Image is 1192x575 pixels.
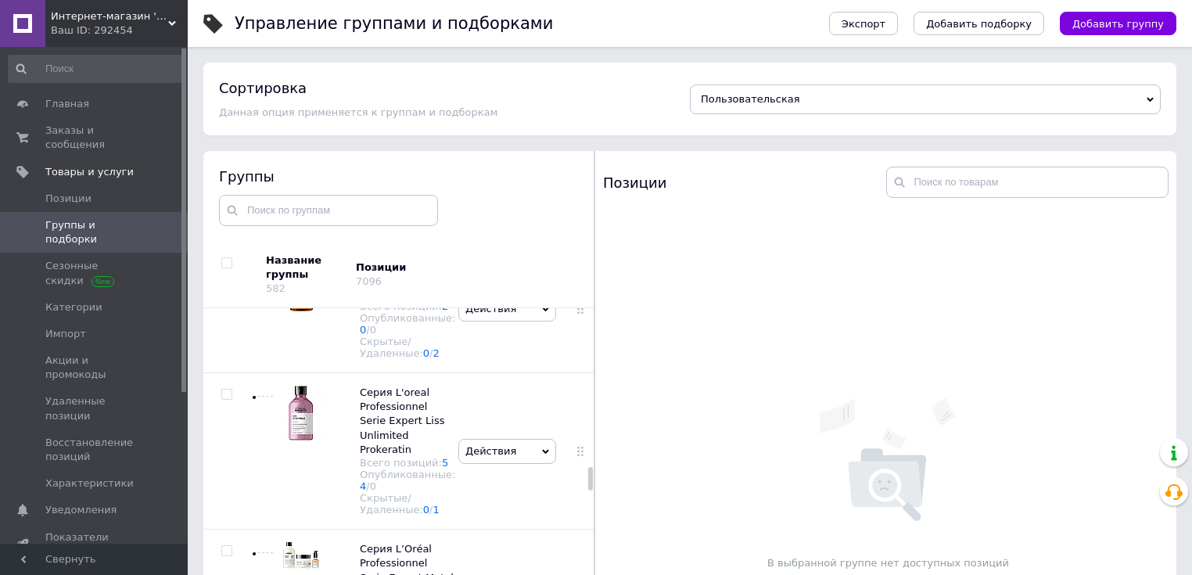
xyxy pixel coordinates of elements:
div: 0 [370,324,376,336]
span: Показатели работы компании [45,530,145,559]
span: / [366,324,376,336]
a: 4 [360,480,366,492]
span: Добавить группу [1072,18,1164,30]
span: Действия [465,445,516,457]
span: Главная [45,97,89,111]
span: / [366,480,376,492]
button: Добавить подборку [914,12,1044,35]
span: Экспорт [842,18,885,30]
div: Название группы [266,253,344,282]
div: 7096 [356,275,382,287]
span: Уведомления [45,503,117,517]
button: Добавить группу [1060,12,1176,35]
a: 2 [433,347,440,359]
h1: Управление группами и подборками [235,14,553,33]
a: 0 [423,347,429,359]
span: Заказы и сообщения [45,124,145,152]
span: Удаленные позиции [45,394,145,422]
span: Добавить подборку [926,18,1032,30]
span: Пользовательская [701,93,800,105]
button: Экспорт [829,12,898,35]
span: Данная опция применяется к группам и подборкам [219,106,497,118]
div: 0 [370,480,376,492]
input: Поиск по группам [219,195,438,226]
a: 0 [423,504,429,516]
div: Позиции [356,261,489,275]
img: Серия L’Oréal Professionnel Serie Expert Metal Detox [274,542,329,570]
div: 582 [266,282,285,294]
div: Скрытые/Удаленные: [360,336,455,359]
div: Опубликованные: [360,312,455,336]
div: Скрытые/Удаленные: [360,492,455,516]
div: Позиции [603,167,886,198]
span: Сезонные скидки [45,259,145,287]
div: Группы [219,167,579,186]
span: Интернет-магазин ''Каприз-Плюс'' [51,9,168,23]
img: Серия L'oreal Professionnel Serie Expert Liss Unlimited Prokeratin [274,386,329,440]
a: 1 [433,504,440,516]
span: Импорт [45,327,86,341]
input: Поиск [8,55,185,83]
input: Поиск по товарам [886,167,1169,198]
span: / [429,347,440,359]
div: Всего позиций: [360,457,455,469]
span: Категории [45,300,102,314]
a: 0 [360,324,366,336]
span: Серия L'oreal Professionnel Serie Expert Liss Unlimited Prokeratin [360,386,444,455]
h4: Сортировка [219,80,307,96]
span: Группы и подборки [45,218,145,246]
p: В выбранной группе нет доступных позиций [603,556,1173,570]
span: Позиции [45,192,92,206]
span: Характеристики [45,476,134,491]
div: Опубликованные: [360,469,455,492]
span: Восстановление позиций [45,436,145,464]
span: / [429,504,440,516]
span: Акции и промокоды [45,354,145,382]
span: Действия [465,303,516,314]
div: Ваш ID: 292454 [51,23,188,38]
span: Товары и услуги [45,165,134,179]
a: 5 [442,457,448,469]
